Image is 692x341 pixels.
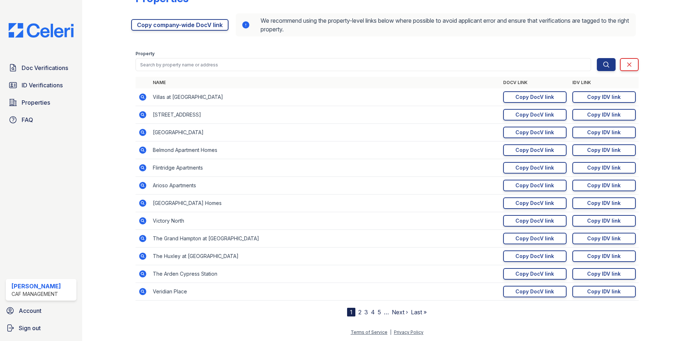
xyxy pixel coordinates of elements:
a: Copy DocV link [503,197,567,209]
div: Copy IDV link [587,93,621,101]
a: Copy IDV link [572,250,636,262]
a: Copy company-wide DocV link [131,19,229,31]
label: Property [136,51,155,57]
a: Copy DocV link [503,286,567,297]
a: Copy DocV link [503,215,567,227]
div: Copy DocV link [515,288,554,295]
td: The Grand Hampton at [GEOGRAPHIC_DATA] [150,230,500,248]
th: IDV Link [569,77,639,88]
span: Doc Verifications [22,64,68,72]
a: Copy DocV link [503,250,567,262]
span: Account [19,306,41,315]
div: Copy IDV link [587,235,621,242]
a: Sign out [3,321,79,335]
a: Copy IDV link [572,197,636,209]
div: Copy IDV link [587,164,621,171]
a: Copy IDV link [572,91,636,103]
a: Copy DocV link [503,91,567,103]
a: Copy IDV link [572,162,636,174]
a: ID Verifications [6,78,76,92]
td: Villas at [GEOGRAPHIC_DATA] [150,88,500,106]
td: Flintridge Apartments [150,159,500,177]
span: Properties [22,98,50,107]
div: Copy DocV link [515,200,554,207]
a: Last » [411,309,427,316]
a: Terms of Service [351,329,387,335]
a: Privacy Policy [394,329,423,335]
a: Copy DocV link [503,162,567,174]
div: Copy IDV link [587,182,621,189]
a: Copy IDV link [572,286,636,297]
div: Copy DocV link [515,253,554,260]
div: [PERSON_NAME] [12,282,61,290]
td: Arioso Apartments [150,177,500,194]
div: Copy DocV link [515,217,554,224]
td: The Huxley at [GEOGRAPHIC_DATA] [150,248,500,265]
th: Name [150,77,500,88]
td: [GEOGRAPHIC_DATA] Homes [150,194,500,212]
span: ID Verifications [22,81,63,89]
a: 2 [358,309,361,316]
a: FAQ [6,113,76,127]
span: FAQ [22,115,33,124]
div: We recommend using the property-level links below where possible to avoid applicant error and ens... [236,13,636,36]
span: Sign out [19,324,41,332]
td: Belmond Apartment Homes [150,141,500,159]
a: Next › [392,309,408,316]
a: Copy IDV link [572,127,636,138]
div: | [390,329,391,335]
div: 1 [347,308,355,316]
div: Copy IDV link [587,217,621,224]
a: Copy IDV link [572,109,636,121]
div: Copy DocV link [515,147,554,154]
div: Copy DocV link [515,270,554,277]
td: The Arden Cypress Station [150,265,500,283]
div: Copy DocV link [515,182,554,189]
a: Copy DocV link [503,144,567,156]
div: Copy DocV link [515,111,554,118]
div: Copy IDV link [587,200,621,207]
td: [STREET_ADDRESS] [150,106,500,124]
div: Copy IDV link [587,288,621,295]
a: Copy IDV link [572,268,636,280]
a: Account [3,303,79,318]
a: Copy DocV link [503,180,567,191]
a: 4 [371,309,375,316]
div: Copy IDV link [587,253,621,260]
span: … [384,308,389,316]
td: Veridian Place [150,283,500,301]
td: [GEOGRAPHIC_DATA] [150,124,500,141]
a: Copy IDV link [572,180,636,191]
a: Copy DocV link [503,233,567,244]
img: CE_Logo_Blue-a8612792a0a2168367f1c8372b55b34899dd931a85d93a1a3d3e32e68fde9ad4.png [3,23,79,38]
a: Copy DocV link [503,268,567,280]
a: Properties [6,95,76,110]
a: Copy IDV link [572,144,636,156]
div: Copy IDV link [587,129,621,136]
a: Doc Verifications [6,61,76,75]
td: Victory North [150,212,500,230]
a: 5 [378,309,381,316]
div: CAF Management [12,290,61,298]
div: Copy DocV link [515,164,554,171]
div: Copy DocV link [515,93,554,101]
a: Copy DocV link [503,109,567,121]
a: 3 [364,309,368,316]
div: Copy IDV link [587,147,621,154]
div: Copy IDV link [587,270,621,277]
th: DocV Link [500,77,569,88]
div: Copy IDV link [587,111,621,118]
div: Copy DocV link [515,129,554,136]
a: Copy DocV link [503,127,567,138]
a: Copy IDV link [572,233,636,244]
div: Copy DocV link [515,235,554,242]
a: Copy IDV link [572,215,636,227]
input: Search by property name or address [136,58,591,71]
